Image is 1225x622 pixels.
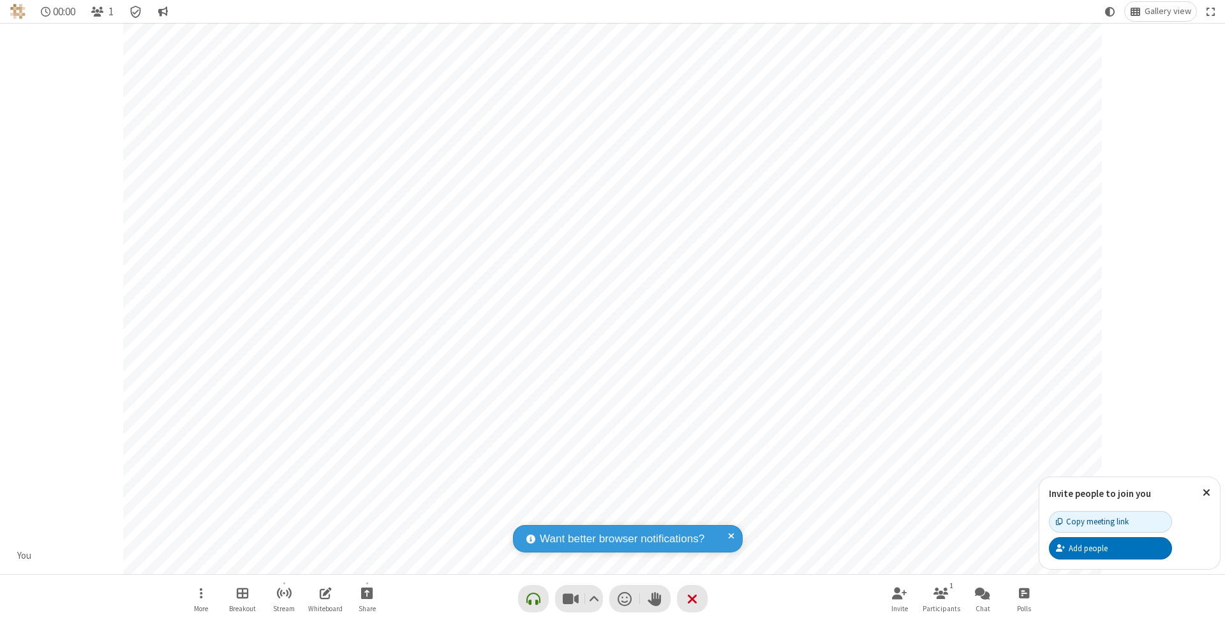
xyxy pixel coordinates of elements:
button: Conversation [152,2,173,21]
button: Using system theme [1100,2,1120,21]
button: Open menu [182,581,220,617]
button: Copy meeting link [1049,511,1172,533]
span: Breakout [229,605,256,612]
button: Start streaming [265,581,303,617]
button: Open participant list [922,581,960,617]
button: Open poll [1005,581,1043,617]
span: Want better browser notifications? [540,531,704,547]
span: Whiteboard [308,605,343,612]
div: Timer [36,2,81,21]
span: More [194,605,208,612]
button: Fullscreen [1201,2,1221,21]
button: End or leave meeting [677,585,708,612]
button: Connect your audio [518,585,549,612]
button: Open chat [963,581,1002,617]
span: Invite [891,605,908,612]
button: Change layout [1125,2,1196,21]
img: QA Selenium DO NOT DELETE OR CHANGE [10,4,26,19]
div: Meeting details Encryption enabled [124,2,148,21]
span: 00:00 [53,6,75,18]
span: Gallery view [1145,6,1191,17]
div: You [13,549,36,563]
button: Open shared whiteboard [306,581,345,617]
button: Invite participants (⌘+Shift+I) [880,581,919,617]
button: Send a reaction [609,585,640,612]
span: Chat [976,605,990,612]
button: Raise hand [640,585,671,612]
label: Invite people to join you [1049,487,1151,500]
span: Participants [923,605,960,612]
button: Stop video (⌘+Shift+V) [555,585,603,612]
div: 1 [946,580,957,591]
button: Start sharing [348,581,386,617]
button: Video setting [585,585,602,612]
span: Share [359,605,376,612]
button: Close popover [1193,477,1220,508]
button: Add people [1049,537,1172,559]
span: Polls [1017,605,1031,612]
span: Stream [273,605,295,612]
div: Copy meeting link [1056,515,1129,528]
span: 1 [108,6,114,18]
button: Open participant list [85,2,119,21]
button: Manage Breakout Rooms [223,581,262,617]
